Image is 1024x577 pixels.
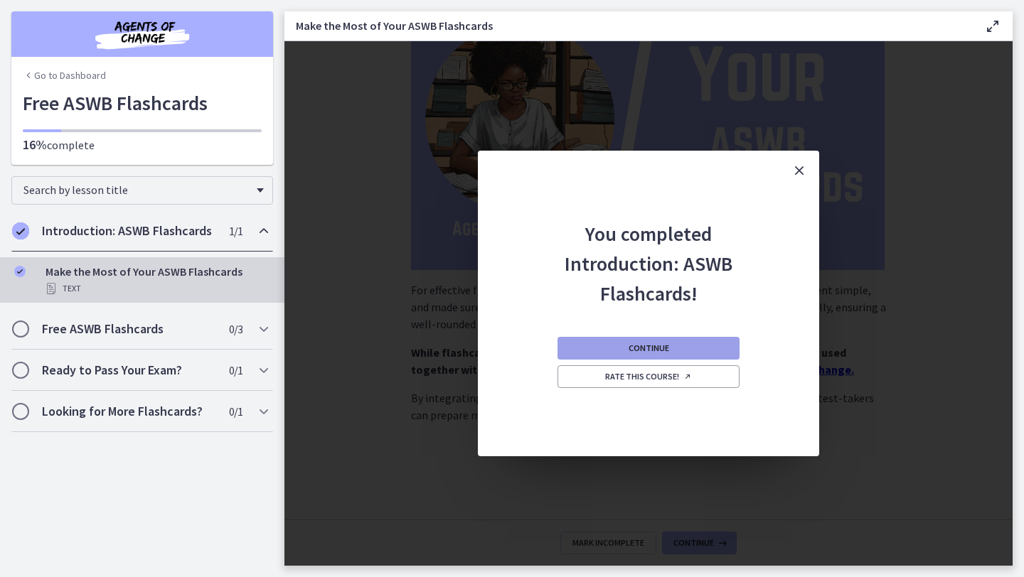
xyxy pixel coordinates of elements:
a: Rate this course! Opens in a new window [558,365,740,388]
div: Search by lesson title [11,176,273,205]
span: 0 / 1 [229,362,242,379]
h2: Looking for More Flashcards? [42,403,215,420]
img: Agents of Change [57,17,228,51]
span: 0 / 3 [229,320,242,338]
h2: Ready to Pass Your Exam? [42,362,215,379]
i: Completed [14,266,26,277]
h3: Make the Most of Your ASWB Flashcards [296,17,961,34]
div: Make the Most of Your ASWB Flashcards [46,263,267,297]
button: Continue [558,337,740,360]
i: Opens in a new window [683,372,692,381]
button: Close [779,151,819,190]
p: complete [23,136,262,153]
h2: Free ASWB Flashcards [42,320,215,338]
h2: Introduction: ASWB Flashcards [42,222,215,239]
div: Text [46,280,267,297]
span: 0 / 1 [229,403,242,420]
span: Search by lesson title [23,183,250,197]
a: Go to Dashboard [23,68,106,82]
i: Completed [12,222,29,239]
span: Continue [629,343,669,354]
h1: Free ASWB Flashcards [23,88,262,118]
span: 16% [23,136,47,153]
h2: You completed Introduction: ASWB Flashcards! [555,190,742,308]
span: Rate this course! [605,371,692,382]
span: 1 / 1 [229,222,242,239]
